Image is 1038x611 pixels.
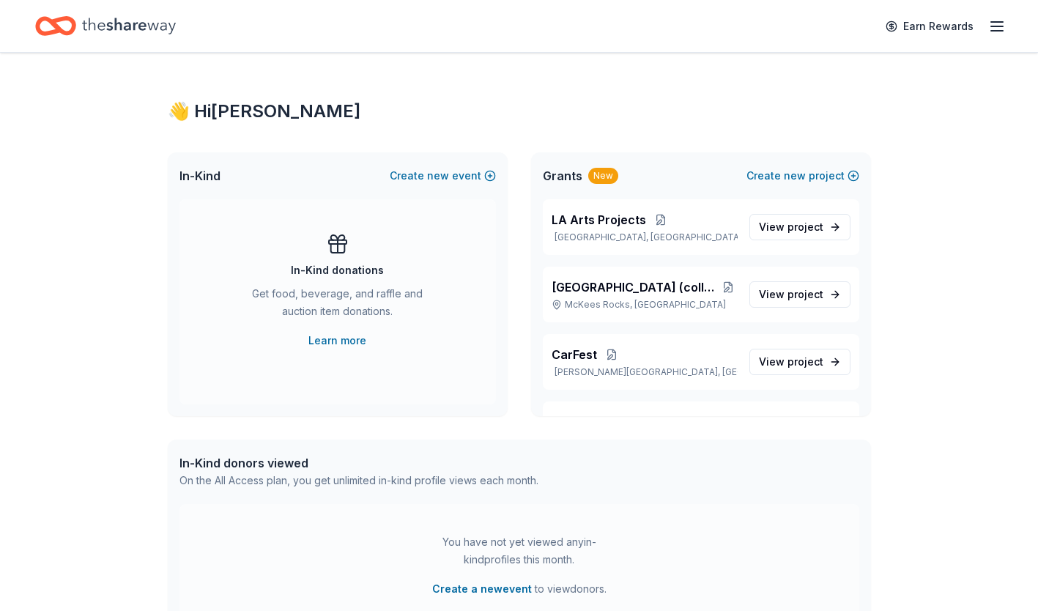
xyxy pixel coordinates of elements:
div: On the All Access plan, you get unlimited in-kind profile views each month. [179,472,538,489]
a: View project [749,281,850,308]
div: In-Kind donations [291,262,384,279]
span: [GEOGRAPHIC_DATA] (collaborative project) [552,278,719,296]
div: New [588,168,618,184]
a: View project [749,349,850,375]
span: View [759,353,823,371]
button: Create a newevent [432,580,532,598]
span: In-Kind [179,167,220,185]
span: new [427,167,449,185]
span: NESA [552,413,583,431]
p: [GEOGRAPHIC_DATA], [GEOGRAPHIC_DATA] [552,232,738,243]
a: View project [749,214,850,240]
span: project [787,288,823,300]
div: You have not yet viewed any in-kind profiles this month. [428,533,611,569]
span: new [784,167,806,185]
span: project [787,221,823,233]
span: View [759,218,823,236]
p: McKees Rocks, [GEOGRAPHIC_DATA] [552,299,738,311]
div: 👋 Hi [PERSON_NAME] [168,100,871,123]
a: Learn more [308,332,366,349]
span: project [787,355,823,368]
a: Home [35,9,176,43]
span: Grants [543,167,582,185]
span: CarFest [552,346,597,363]
span: to view donors . [432,580,607,598]
span: View [759,286,823,303]
a: Earn Rewards [877,13,982,40]
button: Createnewevent [390,167,496,185]
div: In-Kind donors viewed [179,454,538,472]
button: Createnewproject [746,167,859,185]
div: Get food, beverage, and raffle and auction item donations. [238,285,437,326]
span: LA Arts Projects [552,211,646,229]
p: [PERSON_NAME][GEOGRAPHIC_DATA], [GEOGRAPHIC_DATA] [552,366,738,378]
